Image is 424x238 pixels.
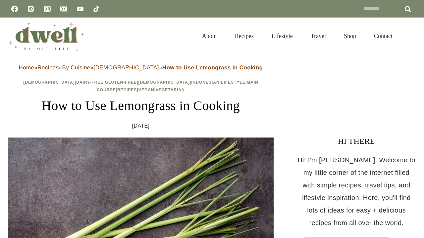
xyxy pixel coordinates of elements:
a: Indonesian [191,80,219,85]
a: Contact [365,24,401,48]
a: Dairy-Free [76,80,103,85]
button: View Search Form [405,30,416,42]
a: Email [57,2,70,16]
a: Shop [335,24,365,48]
a: [DEMOGRAPHIC_DATA] [138,80,190,85]
a: Vegetarian [156,88,185,92]
a: Lifestyle [221,80,245,85]
a: Recipes [117,88,137,92]
a: Pinterest [24,2,37,16]
a: Home [19,64,34,71]
a: Recipes [226,24,263,48]
a: Vegan [138,88,154,92]
nav: Primary Navigation [193,24,401,48]
a: Gluten-Free [105,80,137,85]
a: By Cuisine [62,64,90,71]
a: YouTube [74,2,87,16]
span: » » » » [19,64,263,71]
a: Travel [302,24,335,48]
span: | | | | | | | | | [23,80,258,92]
a: [DEMOGRAPHIC_DATA] [94,64,159,71]
h1: How to Use Lemongrass in Cooking [8,96,274,116]
p: Hi! I'm [PERSON_NAME]. Welcome to my little corner of the internet filled with simple recipes, tr... [297,154,416,229]
a: About [193,24,226,48]
a: Facebook [8,2,21,16]
a: [DEMOGRAPHIC_DATA] [23,80,75,85]
h3: HI THERE [297,135,416,147]
a: Lifestyle [263,24,302,48]
img: DWELL by michelle [8,21,84,51]
strong: How to Use Lemongrass in Cooking [162,64,263,71]
time: [DATE] [132,121,150,131]
a: Recipes [37,64,59,71]
a: Instagram [41,2,54,16]
a: TikTok [90,2,103,16]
